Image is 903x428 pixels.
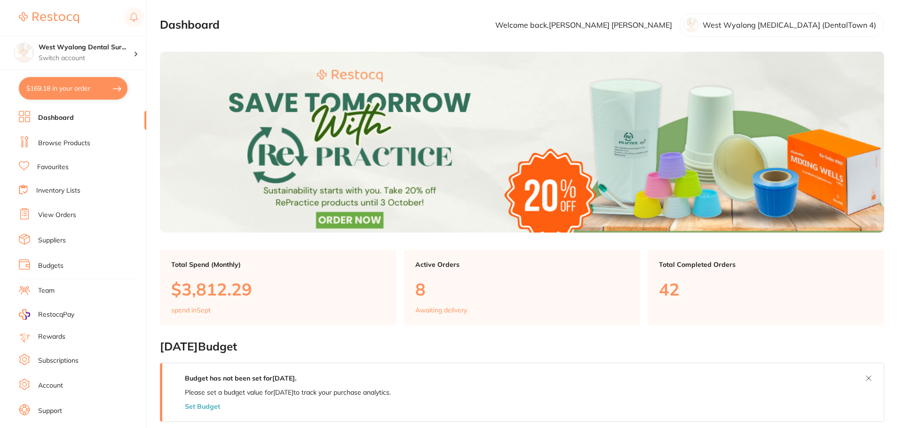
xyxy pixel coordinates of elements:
[19,12,79,23] img: Restocq Logo
[415,261,629,268] p: Active Orders
[160,52,884,233] img: Dashboard
[38,261,63,271] a: Budgets
[38,113,74,123] a: Dashboard
[160,18,220,31] h2: Dashboard
[38,139,90,148] a: Browse Products
[185,403,220,410] button: Set Budget
[38,381,63,390] a: Account
[39,43,134,52] h4: West Wyalong Dental Surgery (DentalTown 4)
[659,280,873,299] p: 42
[171,306,211,314] p: spend in Sept
[19,7,79,29] a: Restocq Logo
[38,236,66,245] a: Suppliers
[39,54,134,63] p: Switch account
[171,261,385,268] p: Total Spend (Monthly)
[659,261,873,268] p: Total Completed Orders
[648,249,884,326] a: Total Completed Orders42
[185,374,296,382] strong: Budget has not been set for [DATE] .
[703,21,876,29] p: West Wyalong [MEDICAL_DATA] (DentalTown 4)
[38,356,79,366] a: Subscriptions
[37,163,69,172] a: Favourites
[415,280,629,299] p: 8
[160,249,396,326] a: Total Spend (Monthly)$3,812.29spend inSept
[415,306,467,314] p: Awaiting delivery
[171,280,385,299] p: $3,812.29
[38,210,76,220] a: View Orders
[38,286,55,296] a: Team
[185,389,391,396] p: Please set a budget value for [DATE] to track your purchase analytics.
[38,406,62,416] a: Support
[19,77,127,100] button: $169.18 in your order
[19,309,30,320] img: RestocqPay
[15,43,33,62] img: West Wyalong Dental Surgery (DentalTown 4)
[38,332,65,342] a: Rewards
[160,340,884,353] h2: [DATE] Budget
[19,309,74,320] a: RestocqPay
[36,186,80,195] a: Inventory Lists
[38,310,74,319] span: RestocqPay
[404,249,641,326] a: Active Orders8Awaiting delivery
[495,21,672,29] p: Welcome back, [PERSON_NAME] [PERSON_NAME]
